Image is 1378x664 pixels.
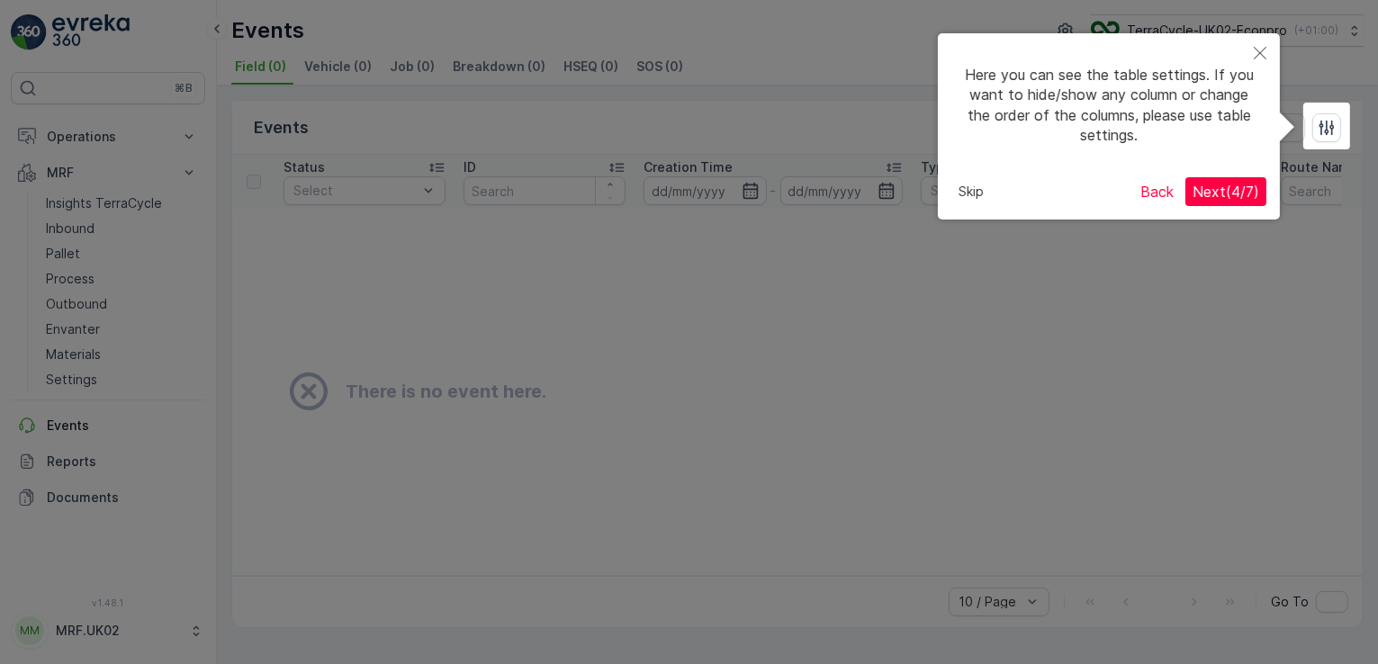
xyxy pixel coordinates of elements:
div: Here you can see the table settings. If you want to hide/show any column or change the order of t... [951,47,1266,164]
button: Close [1240,33,1280,75]
button: Skip [951,178,991,205]
span: Next ( 4 / 7 ) [1193,183,1259,201]
button: Next [1185,177,1266,206]
button: Back [1133,177,1181,206]
div: Here you can see the table settings. If you want to hide/show any column or change the order of t... [938,33,1280,220]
